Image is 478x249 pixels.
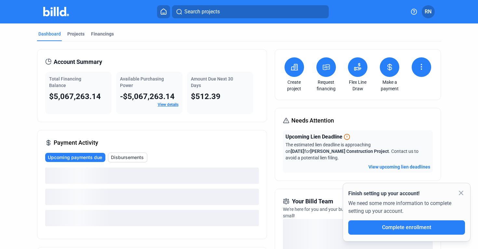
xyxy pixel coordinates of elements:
[191,76,233,88] span: Amount Due Next 30 Days
[108,153,147,162] button: Disbursements
[45,168,259,184] div: loading
[45,153,105,162] button: Upcoming payments due
[346,79,369,92] a: Flex Line Draw
[283,79,306,92] a: Create project
[348,190,465,198] div: Finish setting up your account!
[172,5,329,18] button: Search projects
[348,198,465,220] div: We need some more information to complete setting up your account.
[285,133,342,141] span: Upcoming Lien Deadline
[382,224,431,230] span: Complete enrollment
[91,31,114,37] div: Financings
[54,138,98,147] span: Payment Activity
[45,210,259,226] div: loading
[49,76,81,88] span: Total Financing Balance
[54,57,102,66] span: Account Summary
[315,79,338,92] a: Request financing
[67,31,85,37] div: Projects
[291,116,334,125] span: Needs Attention
[457,189,465,197] mat-icon: close
[38,31,61,37] div: Dashboard
[158,102,179,107] a: View details
[111,154,144,161] span: Disbursements
[45,189,259,205] div: loading
[310,149,389,154] span: [PERSON_NAME] Construction Project
[425,8,432,16] span: RN
[43,7,69,16] img: Billd Company Logo
[292,197,333,206] span: Your Billd Team
[49,92,101,101] span: $5,067,263.14
[283,207,432,218] span: We're here for you and your business. Reach out anytime for needs big and small!
[48,154,102,161] span: Upcoming payments due
[184,8,220,16] span: Search projects
[120,76,164,88] span: Available Purchasing Power
[378,79,401,92] a: Make a payment
[348,220,465,235] button: Complete enrollment
[285,142,418,160] span: The estimated lien deadline is approaching on for . Contact us to avoid a potential lien filing.
[120,92,175,101] span: -$5,067,263.14
[291,149,304,154] span: [DATE]
[368,164,430,170] button: View upcoming lien deadlines
[191,92,220,101] span: $512.39
[422,5,435,18] button: RN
